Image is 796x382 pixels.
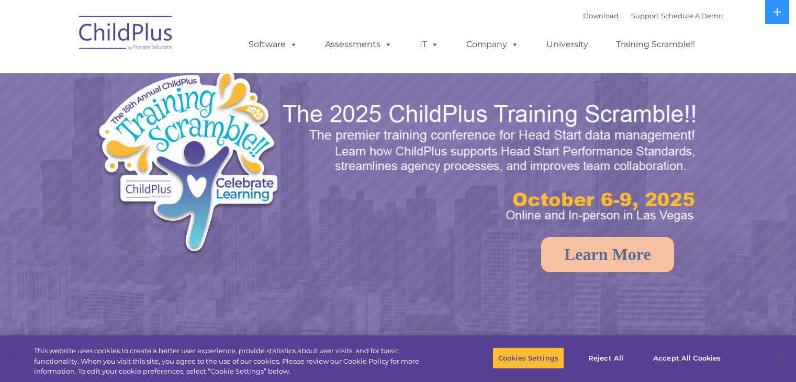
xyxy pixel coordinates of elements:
a: Download [583,12,619,20]
a: Learn More [541,237,674,272]
button: Close [768,346,791,369]
a: Software [238,34,308,55]
button: Accept All Cookies [647,347,726,369]
img: ChildPlus by Procare Solutions [74,8,178,61]
button: Reject All [573,347,638,369]
a: University [536,34,599,55]
a: Schedule A Demo [661,12,723,20]
a: Training Scramble!! [606,34,705,55]
font: | [583,12,723,20]
a: Assessments [315,34,402,55]
button: Cookies Settings [492,347,564,369]
a: Company [456,34,529,55]
a: IT [409,34,449,55]
a: Support [631,12,659,20]
div: This website uses cookies to create a better user experience, provide statistics about user visit... [34,346,438,377]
